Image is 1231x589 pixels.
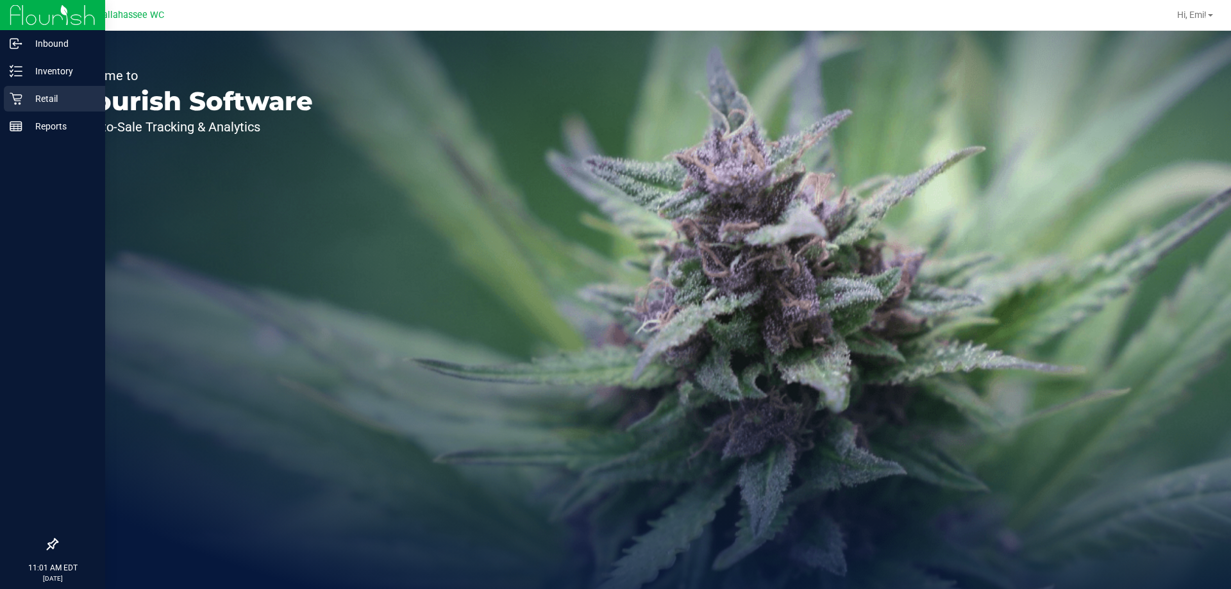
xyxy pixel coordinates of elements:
p: Reports [22,119,99,134]
p: Retail [22,91,99,106]
span: Hi, Emi! [1177,10,1207,20]
p: Inbound [22,36,99,51]
inline-svg: Reports [10,120,22,133]
inline-svg: Inventory [10,65,22,78]
p: Flourish Software [69,88,313,114]
span: Tallahassee WC [97,10,164,21]
p: Inventory [22,63,99,79]
p: Seed-to-Sale Tracking & Analytics [69,120,313,133]
p: 11:01 AM EDT [6,562,99,574]
p: Welcome to [69,69,313,82]
p: [DATE] [6,574,99,583]
inline-svg: Inbound [10,37,22,50]
inline-svg: Retail [10,92,22,105]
